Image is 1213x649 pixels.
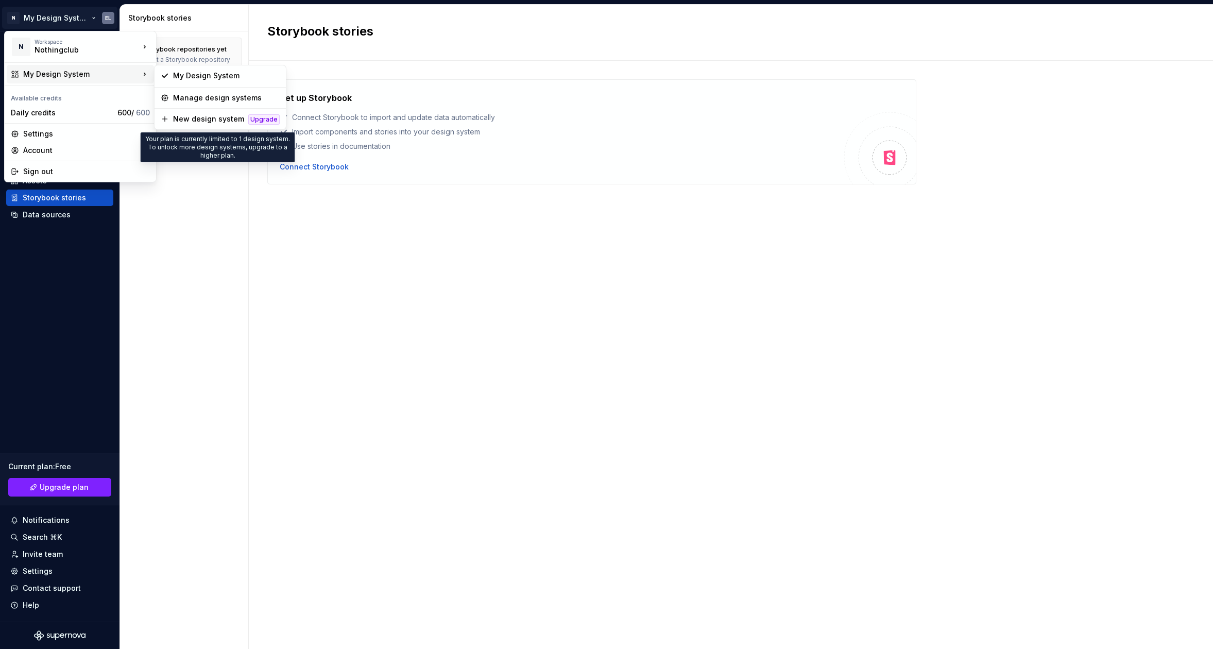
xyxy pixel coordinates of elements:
div: Workspace [35,39,140,45]
div: New design system [173,114,244,124]
div: Settings [23,129,150,139]
span: 600 / [117,108,150,117]
div: Nothingclub [35,45,122,55]
div: Available credits [7,88,154,105]
div: N [12,38,30,56]
div: Manage design systems [173,93,280,103]
div: Daily credits [11,108,113,118]
div: Sign out [23,166,150,177]
span: 600 [136,108,150,117]
div: Upgrade [248,114,280,125]
div: My Design System [23,69,140,79]
div: My Design System [173,71,280,81]
div: Account [23,145,150,156]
